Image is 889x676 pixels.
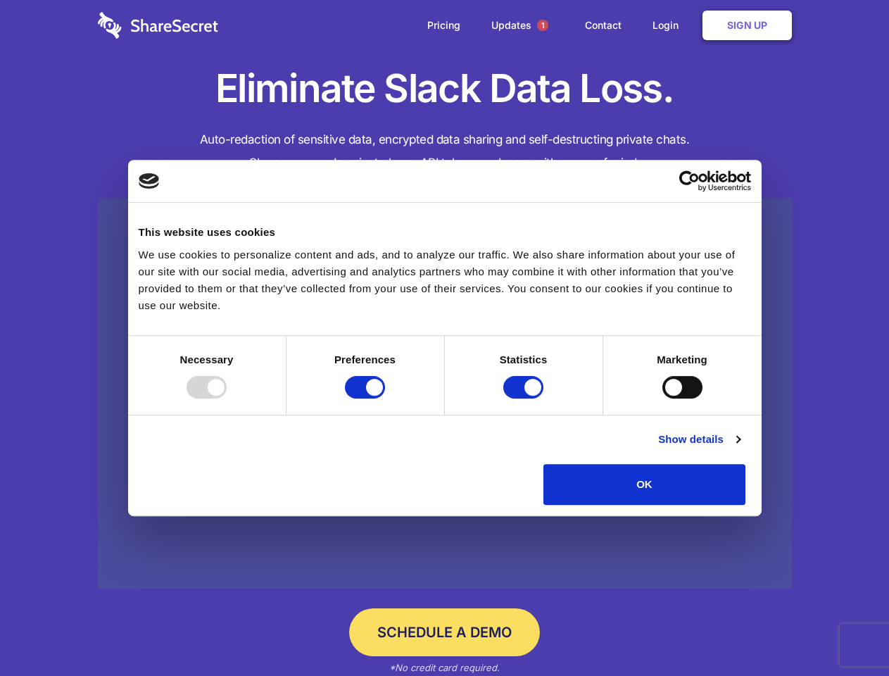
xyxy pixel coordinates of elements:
strong: Marketing [657,353,707,365]
a: Show details [658,431,740,448]
a: Pricing [413,4,474,47]
div: This website uses cookies [139,224,751,241]
em: *No credit card required. [389,662,500,673]
div: We use cookies to personalize content and ads, and to analyze our traffic. We also share informat... [139,246,751,314]
h4: Auto-redaction of sensitive data, encrypted data sharing and self-destructing private chats. Shar... [98,128,792,175]
strong: Statistics [500,353,548,365]
button: OK [543,464,745,505]
a: Usercentrics Cookiebot - opens in a new window [628,170,751,192]
strong: Necessary [180,353,234,365]
h1: Eliminate Slack Data Loss. [98,63,792,114]
a: Login [638,4,700,47]
span: 1 [537,20,548,31]
img: logo [139,173,160,189]
a: Contact [571,4,636,47]
img: logo-wordmark-white-trans-d4663122ce5f474addd5e946df7df03e33cb6a1c49d2221995e7729f52c070b2.svg [98,12,218,39]
a: Schedule a Demo [349,608,540,656]
a: Sign Up [702,11,792,40]
strong: Preferences [334,353,396,365]
a: Wistia video thumbnail [98,199,792,589]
